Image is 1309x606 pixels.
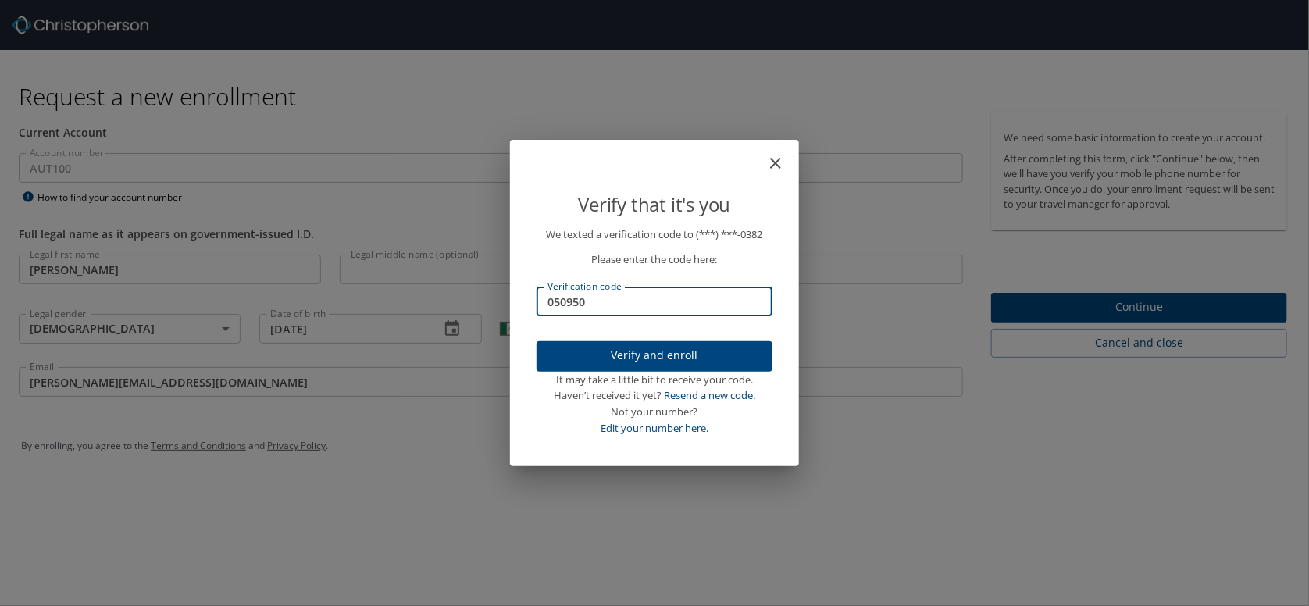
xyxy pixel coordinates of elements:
p: We texted a verification code to (***) ***- 0382 [537,226,772,243]
a: Resend a new code. [664,388,755,402]
p: Verify that it's you [537,190,772,219]
p: Please enter the code here: [537,251,772,268]
div: It may take a little bit to receive your code. [537,372,772,388]
button: close [774,146,793,165]
a: Edit your number here. [601,421,708,435]
div: Not your number? [537,404,772,420]
div: Haven’t received it yet? [537,387,772,404]
span: Verify and enroll [549,346,760,365]
button: Verify and enroll [537,341,772,372]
